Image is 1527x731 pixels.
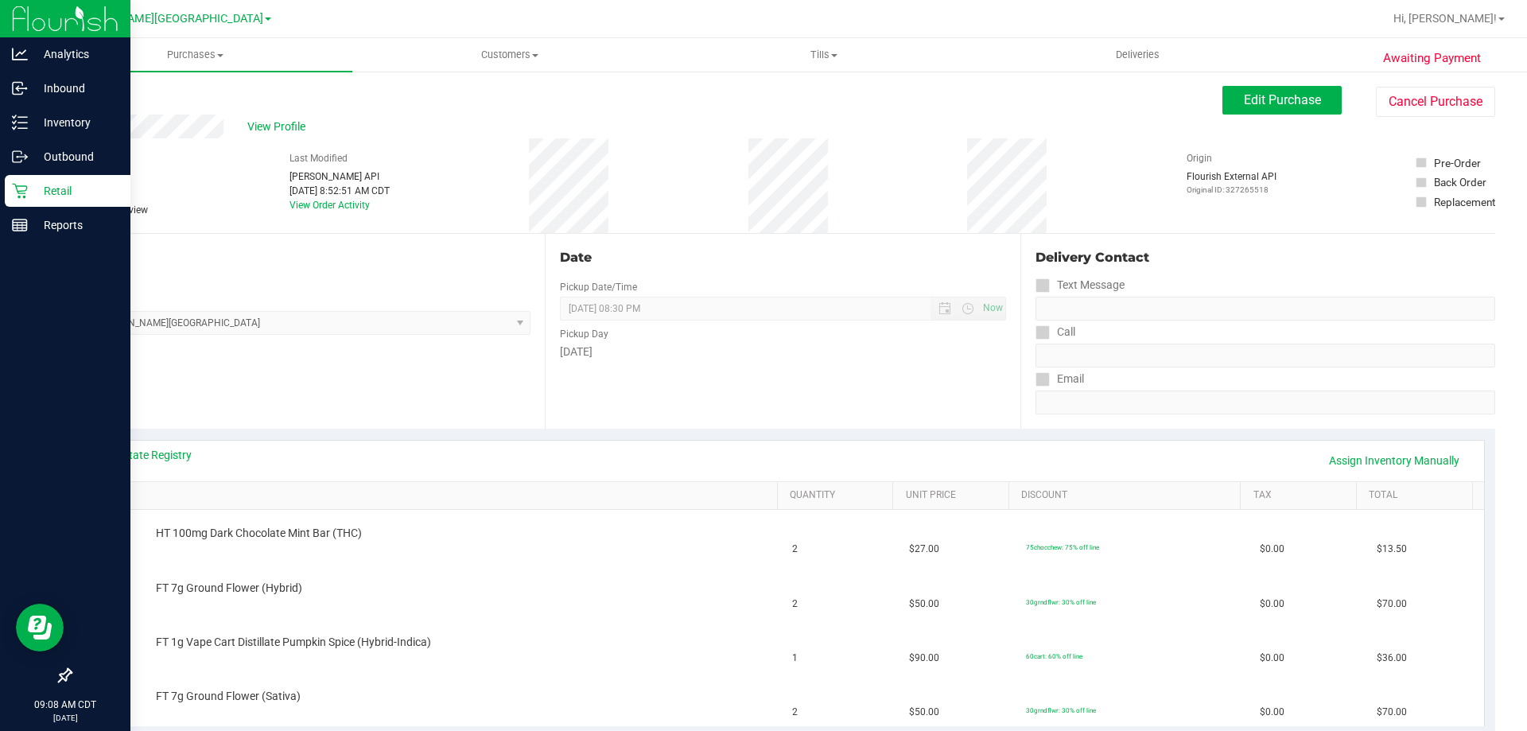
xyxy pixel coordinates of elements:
label: Call [1035,321,1075,344]
span: View Profile [247,119,311,135]
div: Date [560,248,1005,267]
a: Tills [666,38,981,72]
span: HT 100mg Dark Chocolate Mint Bar (THC) [156,526,362,541]
span: 1 [792,651,798,666]
span: 2 [792,597,798,612]
span: 30grndflwr: 30% off line [1026,706,1096,714]
span: 2 [792,705,798,720]
span: Purchases [38,48,352,62]
div: Flourish External API [1187,169,1276,196]
span: $13.50 [1377,542,1407,557]
span: $90.00 [909,651,939,666]
p: Retail [28,181,123,200]
span: Hi, [PERSON_NAME]! [1393,12,1497,25]
span: Awaiting Payment [1383,49,1481,68]
input: Format: (999) 999-9999 [1035,297,1495,321]
span: Tills [667,48,980,62]
span: $0.00 [1260,705,1284,720]
span: Edit Purchase [1244,92,1321,107]
label: Pickup Day [560,327,608,341]
a: Quantity [790,489,887,502]
span: FT 7g Ground Flower (Sativa) [156,689,301,704]
span: $0.00 [1260,651,1284,666]
p: 09:08 AM CDT [7,698,123,712]
span: FT 1g Vape Cart Distillate Pumpkin Spice (Hybrid-Indica) [156,635,431,650]
span: 2 [792,542,798,557]
div: Pre-Order [1434,155,1481,171]
p: Analytics [28,45,123,64]
div: Back Order [1434,174,1486,190]
a: Customers [352,38,666,72]
button: Cancel Purchase [1376,87,1495,117]
a: Tax [1253,489,1350,502]
a: Unit Price [906,489,1003,502]
a: View State Registry [96,447,192,463]
a: Purchases [38,38,352,72]
span: 30grndflwr: 30% off line [1026,598,1096,606]
span: $27.00 [909,542,939,557]
iframe: Resource center [16,604,64,651]
inline-svg: Outbound [12,149,28,165]
label: Email [1035,367,1084,391]
span: Customers [353,48,666,62]
div: [PERSON_NAME] API [289,169,390,184]
span: $0.00 [1260,597,1284,612]
div: [DATE] [560,344,1005,360]
input: Format: (999) 999-9999 [1035,344,1495,367]
div: Replacement [1434,194,1495,210]
span: $70.00 [1377,705,1407,720]
span: FT 7g Ground Flower (Hybrid) [156,581,302,596]
span: $50.00 [909,705,939,720]
label: Text Message [1035,274,1125,297]
a: View Order Activity [289,200,370,211]
a: Assign Inventory Manually [1319,447,1470,474]
span: $50.00 [909,597,939,612]
div: Delivery Contact [1035,248,1495,267]
a: Deliveries [981,38,1295,72]
span: $36.00 [1377,651,1407,666]
button: Edit Purchase [1222,86,1342,115]
label: Pickup Date/Time [560,280,637,294]
span: Deliveries [1094,48,1181,62]
p: Reports [28,216,123,235]
a: SKU [94,489,771,502]
span: $0.00 [1260,542,1284,557]
inline-svg: Reports [12,217,28,233]
inline-svg: Inventory [12,115,28,130]
label: Last Modified [289,151,348,165]
span: 60cart: 60% off line [1026,652,1082,660]
label: Origin [1187,151,1212,165]
p: Outbound [28,147,123,166]
inline-svg: Analytics [12,46,28,62]
p: Original ID: 327265518 [1187,184,1276,196]
p: Inbound [28,79,123,98]
inline-svg: Retail [12,183,28,199]
p: Inventory [28,113,123,132]
p: [DATE] [7,712,123,724]
span: 75chocchew: 75% off line [1026,543,1099,551]
a: Total [1369,489,1466,502]
div: [DATE] 8:52:51 AM CDT [289,184,390,198]
a: Discount [1021,489,1234,502]
inline-svg: Inbound [12,80,28,96]
span: Ft [PERSON_NAME][GEOGRAPHIC_DATA] [53,12,263,25]
div: Location [70,248,530,267]
span: $70.00 [1377,597,1407,612]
